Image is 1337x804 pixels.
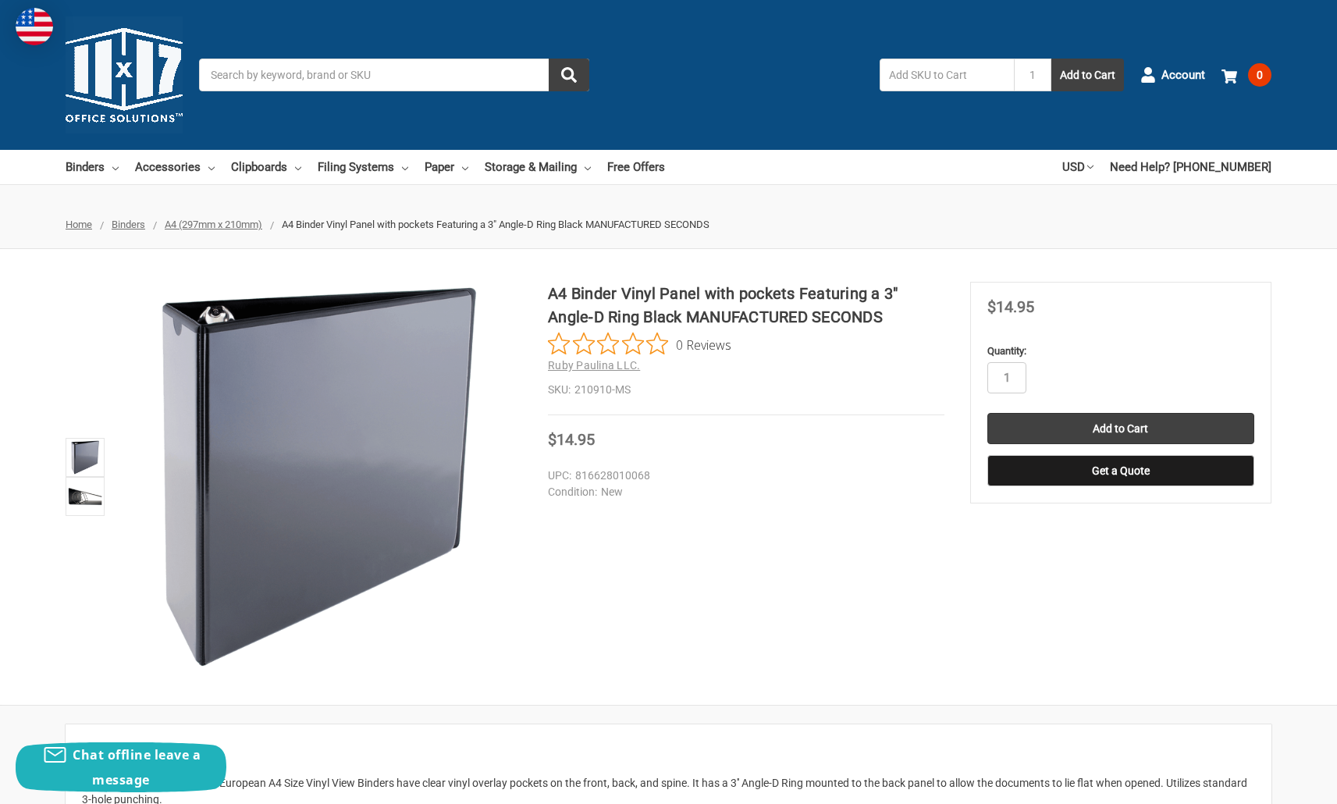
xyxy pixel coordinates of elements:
[548,382,944,398] dd: 210910-MS
[135,150,215,184] a: Accessories
[16,742,226,792] button: Chat offline leave a message
[1110,150,1271,184] a: Need Help? [PHONE_NUMBER]
[548,333,731,356] button: Rated 0 out of 5 stars from 0 reviews. Jump to reviews.
[1140,55,1205,95] a: Account
[165,219,262,230] a: A4 (297mm x 210mm)
[485,150,591,184] a: Storage & Mailing
[987,343,1254,359] label: Quantity:
[607,150,665,184] a: Free Offers
[548,359,640,372] a: Ruby Paulina LLC.
[231,150,301,184] a: Clipboards
[1062,150,1093,184] a: USD
[68,440,102,475] img: MANUFACTURED SECONDS A4 Binder Vinyl Panel with pockets Featuring a 3" Angle-D Ring Black
[199,59,589,91] input: Search by keyword, brand or SKU
[548,484,937,500] dd: New
[880,59,1014,91] input: Add SKU to Cart
[112,219,145,230] a: Binders
[548,430,595,449] span: $14.95
[987,413,1254,444] input: Add to Cart
[548,468,571,484] dt: UPC:
[548,484,597,500] dt: Condition:
[987,297,1034,316] span: $14.95
[282,219,709,230] span: A4 Binder Vinyl Panel with pockets Featuring a 3" Angle-D Ring Black MANUFACTURED SECONDS
[1221,55,1271,95] a: 0
[987,455,1254,486] button: Get a Quote
[548,382,571,398] dt: SKU:
[124,282,514,672] img: MANUFACTURED SECONDS A4 Binder Vinyl Panel with pockets Featuring a 3" Angle-D Ring Black
[318,150,408,184] a: Filing Systems
[548,282,944,329] h1: A4 Binder Vinyl Panel with pockets Featuring a 3" Angle-D Ring Black MANUFACTURED SECONDS
[676,333,731,356] span: 0 Reviews
[548,468,937,484] dd: 816628010068
[82,741,1255,764] h2: Description
[66,16,183,133] img: 11x17.com
[66,219,92,230] a: Home
[1051,59,1124,91] button: Add to Cart
[425,150,468,184] a: Paper
[16,8,53,45] img: duty and tax information for United States
[1248,63,1271,87] span: 0
[68,479,102,514] img: A4 Binder Vinyl Panel with pockets Featuring a 3" Angle-D Ring Black MANUFACTURED SECONDS
[66,150,119,184] a: Binders
[73,746,201,788] span: Chat offline leave a message
[1161,66,1205,84] span: Account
